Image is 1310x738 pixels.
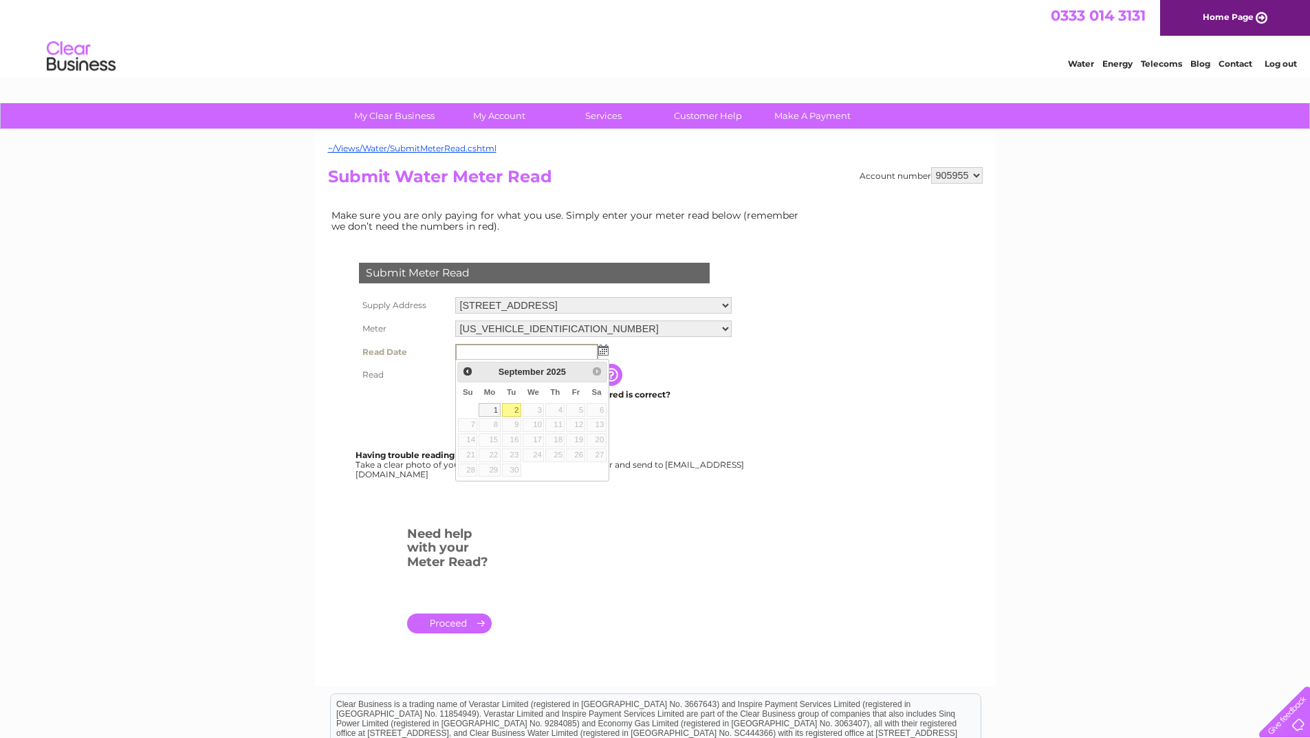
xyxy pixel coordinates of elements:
a: 0333 014 3131 [1051,7,1146,24]
span: 2025 [546,367,565,377]
div: Submit Meter Read [359,263,710,283]
a: Make A Payment [756,103,869,129]
a: 2 [502,403,521,417]
a: My Clear Business [338,103,451,129]
a: Log out [1265,58,1297,69]
span: Monday [484,388,496,396]
a: Water [1068,58,1094,69]
a: Customer Help [651,103,765,129]
a: Services [547,103,660,129]
img: ... [598,345,609,356]
b: Having trouble reading your meter? [356,450,510,460]
span: Friday [572,388,580,396]
th: Read [356,364,452,386]
span: Prev [462,366,473,377]
span: Thursday [550,388,560,396]
div: Clear Business is a trading name of Verastar Limited (registered in [GEOGRAPHIC_DATA] No. 3667643... [331,8,981,67]
th: Read Date [356,340,452,364]
a: My Account [442,103,556,129]
a: 1 [479,403,500,417]
a: Telecoms [1141,58,1182,69]
span: Sunday [463,388,473,396]
span: Saturday [592,388,602,396]
a: Blog [1190,58,1210,69]
span: Wednesday [527,388,539,396]
a: Contact [1219,58,1252,69]
th: Supply Address [356,294,452,317]
input: Information [600,364,625,386]
a: Prev [459,364,475,380]
a: Energy [1102,58,1133,69]
div: Account number [860,167,983,184]
a: ~/Views/Water/SubmitMeterRead.cshtml [328,143,496,153]
th: Meter [356,317,452,340]
a: . [407,614,492,633]
div: Take a clear photo of your readings, tell us which supply it's for and send to [EMAIL_ADDRESS][DO... [356,451,746,479]
span: Tuesday [507,388,516,396]
td: Make sure you are only paying for what you use. Simply enter your meter read below (remember we d... [328,206,809,235]
span: September [499,367,544,377]
img: logo.png [46,36,116,78]
td: Are you sure the read you have entered is correct? [452,386,735,404]
h3: Need help with your Meter Read? [407,524,492,576]
h2: Submit Water Meter Read [328,167,983,193]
